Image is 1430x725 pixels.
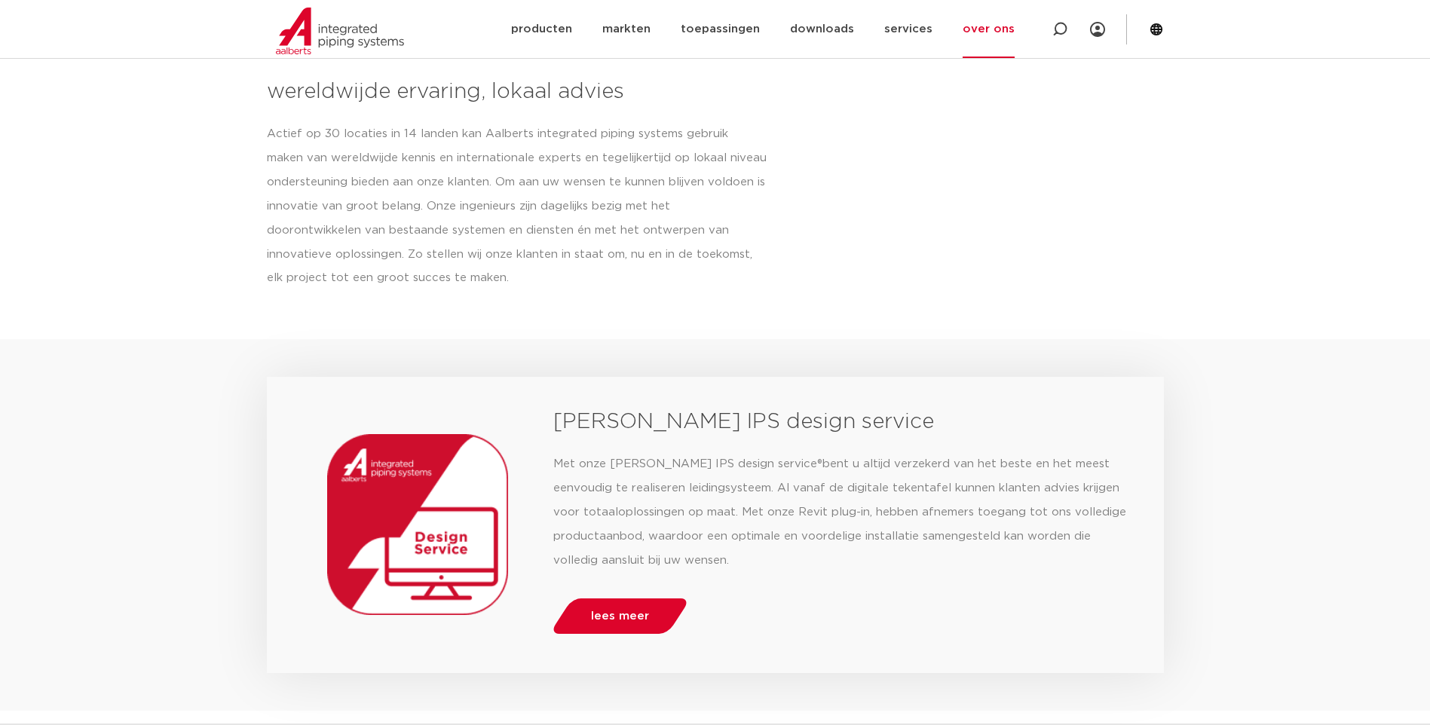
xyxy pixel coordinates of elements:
[553,407,1134,437] h3: [PERSON_NAME] IPS design service
[267,122,767,291] p: Actief op 30 locaties in 14 landen kan Aalberts integrated piping systems gebruik maken van werel...
[817,458,822,470] span: ®
[549,598,691,634] a: lees meer
[591,610,649,622] span: lees meer
[553,452,1134,573] p: Met onze [PERSON_NAME] IPS design service bent u altijd verzekerd van het beste en het meest eenv...
[267,77,767,107] h3: wereldwijde ervaring, lokaal advies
